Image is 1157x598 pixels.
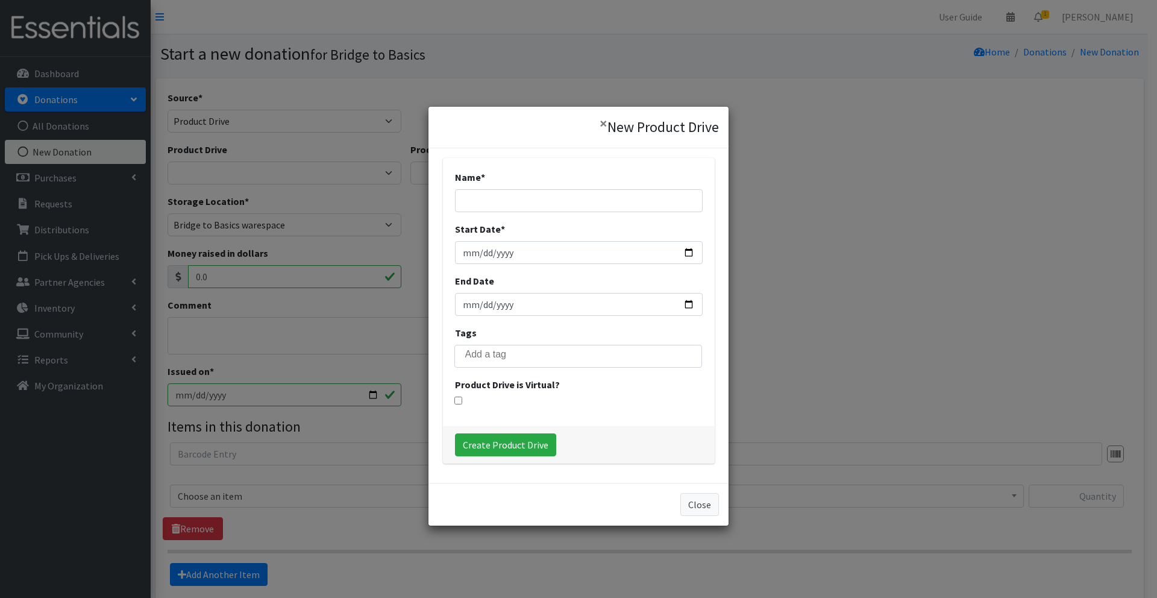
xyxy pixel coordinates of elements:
[455,170,485,184] label: Name
[455,274,494,288] label: End Date
[455,326,477,340] label: Tags
[607,116,719,138] h4: New Product Drive
[501,223,505,235] abbr: required
[481,171,485,183] abbr: required
[455,377,560,392] label: Product Drive is Virtual?
[590,107,617,140] button: ×
[455,222,505,236] label: Start Date
[455,433,556,456] input: Create Product Drive
[465,349,709,360] input: Add a tag
[680,493,719,516] button: Close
